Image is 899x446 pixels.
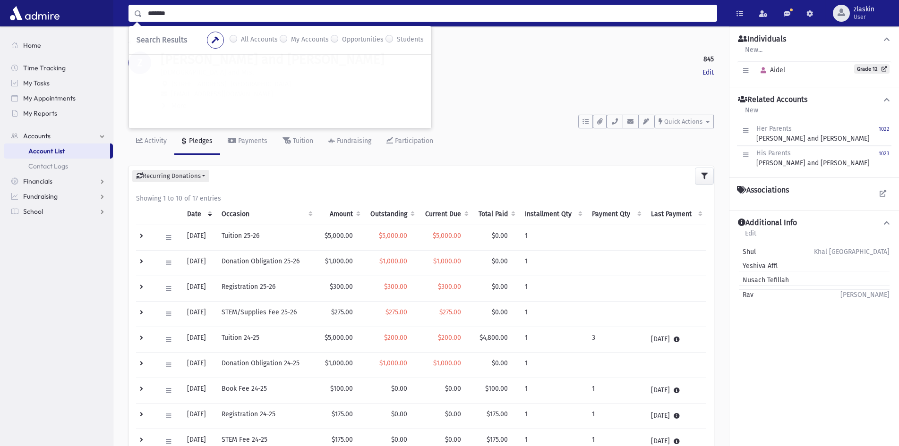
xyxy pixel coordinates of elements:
td: STEM/Supplies Fee 25-26 [216,301,317,327]
span: $300.00 [438,283,461,291]
span: Nusach Tefillah [739,275,789,285]
a: 1022 [879,124,890,143]
div: [PERSON_NAME] and [PERSON_NAME] [756,124,870,143]
span: $0.00 [391,385,407,393]
a: New [745,105,759,122]
th: Payment Qty: activate to sort column ascending [586,203,645,225]
span: Her Parents [756,125,792,133]
a: Participation [379,128,441,155]
a: My Appointments [4,91,113,106]
span: $5,000.00 [433,232,461,240]
th: Total Paid: activate to sort column ascending [472,203,519,225]
span: zlaskin [854,6,874,13]
a: Accounts [128,39,163,47]
td: [DATE] [181,225,216,250]
span: Aidel [756,66,785,74]
span: Account List [28,147,65,155]
h4: Associations [737,185,789,195]
a: My Tasks [4,76,113,91]
span: Fundraising [23,192,58,201]
a: Activity [128,128,174,155]
span: $100.00 [485,385,508,393]
td: 1 [519,225,587,250]
span: $1,000.00 [379,359,407,367]
td: 1 [586,378,645,403]
span: $0.00 [492,308,508,316]
span: Time Tracking [23,64,66,72]
iframe: Your browser doesn't support iframes> [129,55,431,126]
span: $0.00 [445,410,461,418]
img: AdmirePro [8,4,62,23]
div: Tuition [291,137,313,145]
a: My Reports [4,106,113,121]
input: Search [142,5,717,22]
td: [DATE] [181,327,216,352]
span: $1,000.00 [379,257,407,265]
a: New... [745,44,763,61]
td: Donation Obligation 24-25 [216,352,317,378]
span: $175.00 [487,436,508,444]
td: Tuition 25-26 [216,225,317,250]
span: Accounts [23,132,51,140]
a: Grade 12 [854,64,890,74]
span: $0.00 [391,410,407,418]
td: $100.00 [317,378,364,403]
a: Time Tracking [4,60,113,76]
a: Accounts [4,128,113,143]
th: Last Payment: activate to sort column ascending [645,203,706,225]
td: [DATE] [645,403,706,429]
span: $175.00 [487,410,508,418]
span: My Appointments [23,94,76,102]
a: Tuition [275,128,321,155]
strong: 845 [703,54,714,64]
a: Account List [4,143,110,159]
td: Book Fee 24-25 [216,378,317,403]
span: Quick Actions [664,118,702,125]
td: $275.00 [317,301,364,327]
td: [DATE] [181,250,216,276]
span: $0.00 [492,359,508,367]
a: Edit [702,67,714,77]
th: Amount: activate to sort column ascending [317,203,364,225]
button: Individuals [737,34,891,44]
td: $1,000.00 [317,250,364,276]
td: 1 [586,403,645,429]
button: Additional Info [737,218,891,228]
h4: Related Accounts [738,95,807,105]
td: [DATE] [645,327,706,352]
div: Payments [236,137,267,145]
td: 1 [519,378,587,403]
a: Pledges [174,128,220,155]
th: Outstanding: activate to sort column ascending [364,203,419,225]
span: $1,000.00 [433,257,461,265]
div: Activity [143,137,167,145]
td: 1 [519,276,587,301]
span: Search Results [137,35,187,44]
span: $1,000.00 [433,359,461,367]
span: Contact Logs [28,162,68,170]
div: Fundraising [335,137,371,145]
span: My Tasks [23,79,50,87]
a: 1023 [879,148,890,168]
td: 1 [519,327,587,352]
span: $0.00 [445,436,461,444]
th: Current Due: activate to sort column ascending [419,203,472,225]
td: [DATE] [645,378,706,403]
td: [DATE] [181,352,216,378]
span: $200.00 [438,334,461,342]
span: $0.00 [492,283,508,291]
td: [DATE] [181,378,216,403]
label: Students [397,34,424,46]
td: $300.00 [317,276,364,301]
label: Opportunities [342,34,384,46]
span: $5,000.00 [379,232,407,240]
th: Installment Qty: activate to sort column ascending [519,203,587,225]
span: [PERSON_NAME] [840,290,890,300]
span: $0.00 [492,257,508,265]
a: Financials [4,174,113,189]
td: [DATE] [181,301,216,327]
nav: breadcrumb [128,38,163,51]
td: $5,000.00 [317,327,364,352]
td: $175.00 [317,403,364,429]
label: All Accounts [241,34,278,46]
